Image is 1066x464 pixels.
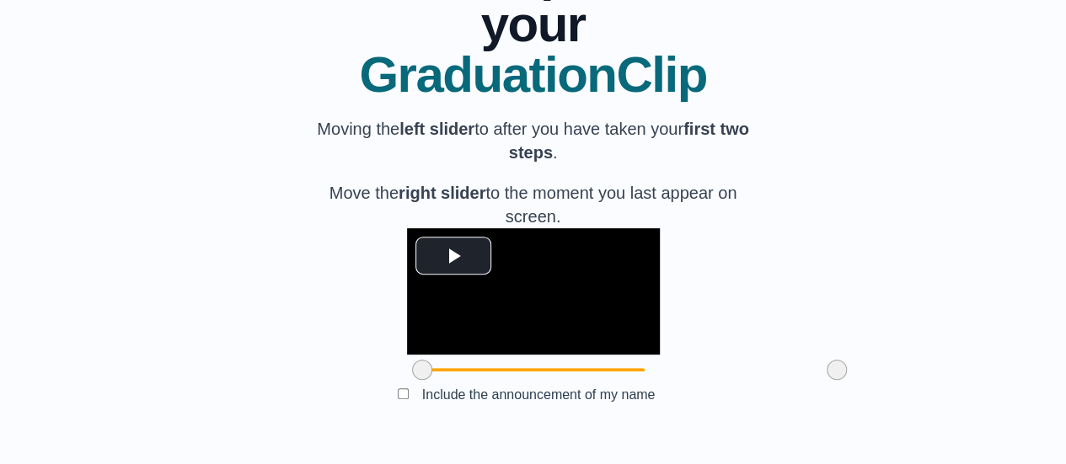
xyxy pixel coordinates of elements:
[311,50,756,100] span: GraduationClip
[311,117,756,164] p: Moving the to after you have taken your .
[311,181,756,228] p: Move the to the moment you last appear on screen.
[509,120,749,162] b: first two steps
[409,381,669,408] label: Include the announcement of my name
[399,120,474,138] b: left slider
[415,237,491,275] button: Play Video
[407,228,660,355] div: Video Player
[399,184,485,202] b: right slider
